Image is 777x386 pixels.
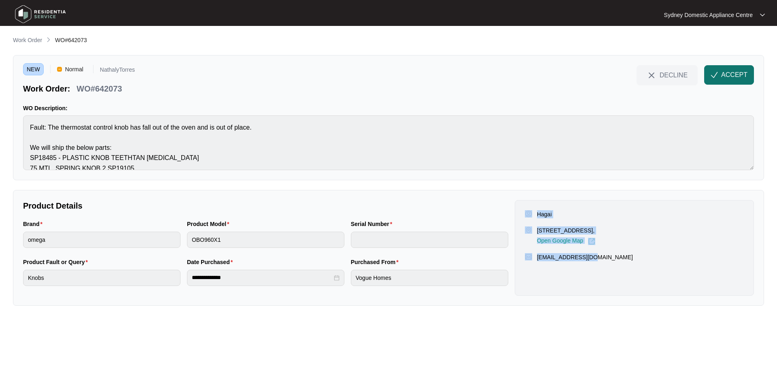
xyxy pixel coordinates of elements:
input: Date Purchased [192,273,332,282]
p: [STREET_ADDRESS], [537,226,595,235]
a: Open Google Map [537,238,595,245]
p: [EMAIL_ADDRESS][DOMAIN_NAME] [537,253,633,261]
img: check-Icon [711,71,718,79]
p: NathalyTorres [100,67,135,75]
img: Link-External [588,238,595,245]
p: Work Order [13,36,42,44]
p: WO Description: [23,104,754,112]
textarea: Fault: The thermostat control knob has fall out of the oven and is out of place. We will ship the... [23,115,754,170]
label: Purchased From [351,258,402,266]
input: Serial Number [351,232,508,248]
input: Brand [23,232,180,248]
input: Product Fault or Query [23,270,180,286]
img: chevron-right [45,36,52,43]
input: Product Model [187,232,344,248]
img: Vercel Logo [57,67,62,72]
label: Brand [23,220,46,228]
img: dropdown arrow [760,13,765,17]
span: ACCEPT [721,70,747,80]
label: Date Purchased [187,258,236,266]
p: Hagai [537,210,552,218]
label: Serial Number [351,220,395,228]
label: Product Model [187,220,233,228]
img: close-Icon [647,70,656,80]
label: Product Fault or Query [23,258,91,266]
p: Work Order: [23,83,70,94]
img: user-pin [525,210,532,218]
span: Normal [62,63,87,75]
img: map-pin [525,253,532,260]
p: Sydney Domestic Appliance Centre [664,11,753,19]
p: WO#642073 [76,83,122,94]
p: Product Details [23,200,508,211]
span: DECLINE [660,70,688,79]
img: residentia service logo [12,2,69,26]
button: check-IconACCEPT [704,65,754,85]
input: Purchased From [351,270,508,286]
img: map-pin [525,226,532,234]
a: Work Order [11,36,44,45]
span: WO#642073 [55,37,87,43]
button: close-IconDECLINE [637,65,698,85]
span: NEW [23,63,44,75]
